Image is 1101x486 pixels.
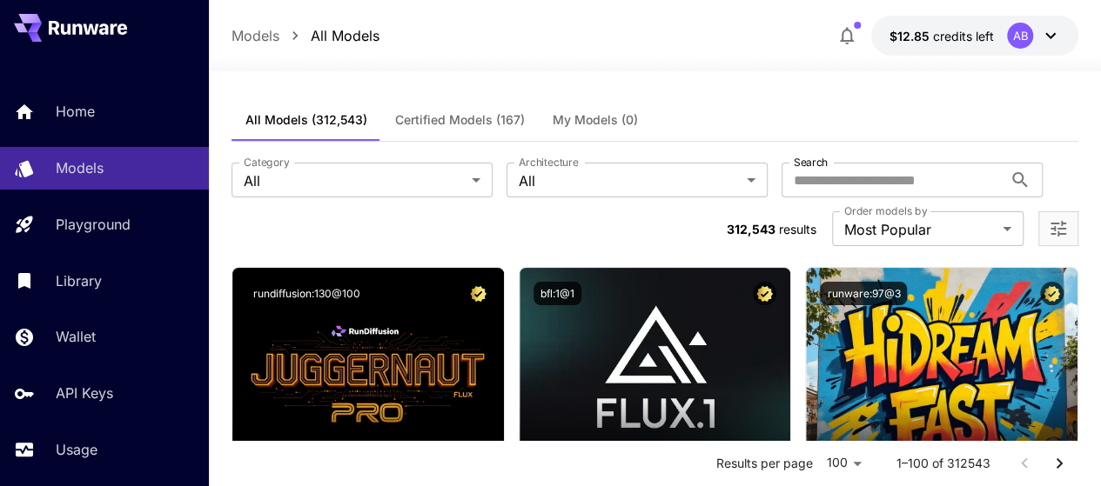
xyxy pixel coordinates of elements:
[245,112,367,128] span: All Models (312,543)
[715,455,812,472] p: Results per page
[932,29,993,43] span: credits left
[56,157,104,178] p: Models
[56,270,102,291] p: Library
[871,16,1078,56] button: $12.85064AB
[232,25,279,46] a: Models
[753,282,776,305] button: Certified Model – Vetted for best performance and includes a commercial license.
[519,170,740,191] span: All
[244,155,290,170] label: Category
[553,112,638,128] span: My Models (0)
[1042,446,1077,481] button: Go to next page
[889,27,993,45] div: $12.85064
[844,219,996,240] span: Most Popular
[820,282,907,305] button: runware:97@3
[896,455,990,472] p: 1–100 of 312543
[467,282,490,305] button: Certified Model – Vetted for best performance and includes a commercial license.
[1007,23,1033,49] div: AB
[56,326,96,347] p: Wallet
[1048,218,1069,240] button: Open more filters
[794,155,828,170] label: Search
[519,155,578,170] label: Architecture
[244,170,465,191] span: All
[395,112,525,128] span: Certified Models (167)
[56,383,113,403] p: API Keys
[844,203,927,218] label: Order models by
[246,282,367,305] button: rundiffusion:130@100
[727,222,775,236] span: 312,543
[56,101,95,122] p: Home
[1040,282,1064,305] button: Certified Model – Vetted for best performance and includes a commercial license.
[311,25,379,46] a: All Models
[56,439,97,460] p: Usage
[232,25,379,46] nav: breadcrumb
[779,222,816,236] span: results
[889,29,932,43] span: $12.85
[819,450,868,476] div: 100
[56,214,131,235] p: Playground
[534,282,581,305] button: bfl:1@1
